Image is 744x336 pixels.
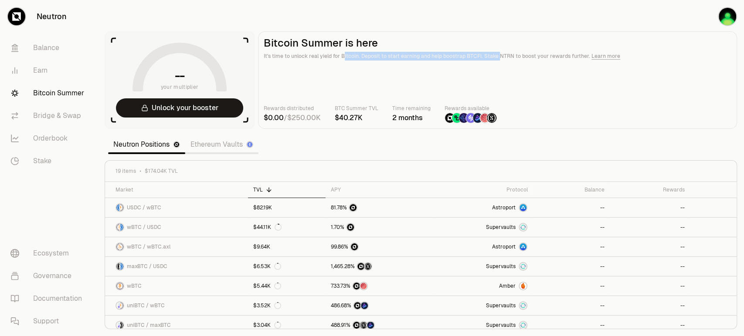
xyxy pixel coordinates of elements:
[116,263,119,270] img: maxBTC Logo
[116,168,136,175] span: 19 items
[120,263,123,270] img: USDC Logo
[331,203,427,212] button: NTRN
[364,263,371,270] img: Structured Points
[326,276,432,296] a: NTRNMars Fragments
[127,263,167,270] span: maxBTC / USDC
[533,257,609,276] a: --
[116,186,243,193] div: Market
[520,263,527,270] img: Supervaults
[116,322,119,329] img: uniBTC Logo
[3,104,94,127] a: Bridge & Swap
[105,237,248,256] a: wBTC LogowBTC.axl LogowBTC / wBTC.axl
[610,276,690,296] a: --
[610,316,690,335] a: --
[533,296,609,315] a: --
[105,316,248,335] a: uniBTC LogomaxBTC LogouniBTC / maxBTC
[264,52,731,60] p: It's time to unlock real yield for Bitcoin. Deposit to start earning and help boostrap BTCFi. Sta...
[3,265,94,287] a: Governance
[331,321,427,329] button: NTRNStructured PointsBedrock Diamonds
[108,136,185,153] a: Neutron Positions
[174,142,179,147] img: Neutron Logo
[610,218,690,237] a: --
[360,282,367,289] img: Mars Fragments
[116,282,123,289] img: wBTC Logo
[253,282,281,289] div: $5.44K
[432,296,533,315] a: SupervaultsSupervaults
[499,282,515,289] span: Amber
[127,302,165,309] span: uniBTC / wBTC
[361,302,368,309] img: Bedrock Diamonds
[116,98,243,118] button: Unlock your booster
[367,322,374,329] img: Bedrock Diamonds
[248,257,326,276] a: $6.53K
[486,224,515,231] span: Supervaults
[3,37,94,59] a: Balance
[120,243,123,250] img: wBTC.axl Logo
[326,296,432,315] a: NTRNBedrock Diamonds
[533,276,609,296] a: --
[105,296,248,315] a: uniBTC LogowBTC LogouniBTC / wBTC
[264,37,731,49] h2: Bitcoin Summer is here
[486,322,515,329] span: Supervaults
[253,302,281,309] div: $3.52K
[432,237,533,256] a: Astroport
[264,104,321,113] p: Rewards distributed
[248,237,326,256] a: $9.64K
[533,218,609,237] a: --
[116,204,119,211] img: USDC Logo
[445,113,455,123] img: NTRN
[331,223,427,232] button: NTRN
[253,204,272,211] div: $82.19K
[520,302,527,309] img: Supervaults
[3,150,94,172] a: Stake
[351,243,358,250] img: NTRN
[719,8,736,25] img: Froze
[326,316,432,335] a: NTRNStructured PointsBedrock Diamonds
[610,237,690,256] a: --
[120,322,123,329] img: maxBTC Logo
[105,198,248,217] a: USDC LogowBTC LogoUSDC / wBTC
[248,296,326,315] a: $3.52K
[520,282,527,289] img: Amber
[116,224,119,231] img: wBTC Logo
[116,243,119,250] img: wBTC Logo
[127,282,142,289] span: wBTC
[347,224,354,231] img: NTRN
[253,263,281,270] div: $6.53K
[253,322,281,329] div: $3.04K
[3,127,94,150] a: Orderbook
[432,276,533,296] a: AmberAmber
[116,302,119,309] img: uniBTC Logo
[120,224,123,231] img: USDC Logo
[353,322,360,329] img: NTRN
[264,113,321,123] div: /
[248,198,326,217] a: $82.19K
[432,198,533,217] a: Astroport
[452,113,462,123] img: Lombard Lux
[486,302,515,309] span: Supervaults
[331,282,427,290] button: NTRNMars Fragments
[538,186,604,193] div: Balance
[438,186,527,193] div: Protocol
[459,113,469,123] img: EtherFi Points
[432,257,533,276] a: SupervaultsSupervaults
[466,113,476,123] img: Solv Points
[615,186,685,193] div: Rewards
[247,142,252,147] img: Ethereum Logo
[3,287,94,310] a: Documentation
[248,276,326,296] a: $5.44K
[331,242,427,251] button: NTRN
[480,113,489,123] img: Mars Fragments
[127,204,161,211] span: USDC / wBTC
[335,104,378,113] p: BTC Summer TVL
[248,218,326,237] a: $44.11K
[492,243,515,250] span: Astroport
[175,69,185,83] h1: --
[486,263,515,270] span: Supervaults
[105,276,248,296] a: wBTC LogowBTC
[392,113,431,123] div: 2 months
[492,204,515,211] span: Astroport
[120,302,123,309] img: wBTC Logo
[326,198,432,217] a: NTRN
[185,136,258,153] a: Ethereum Vaults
